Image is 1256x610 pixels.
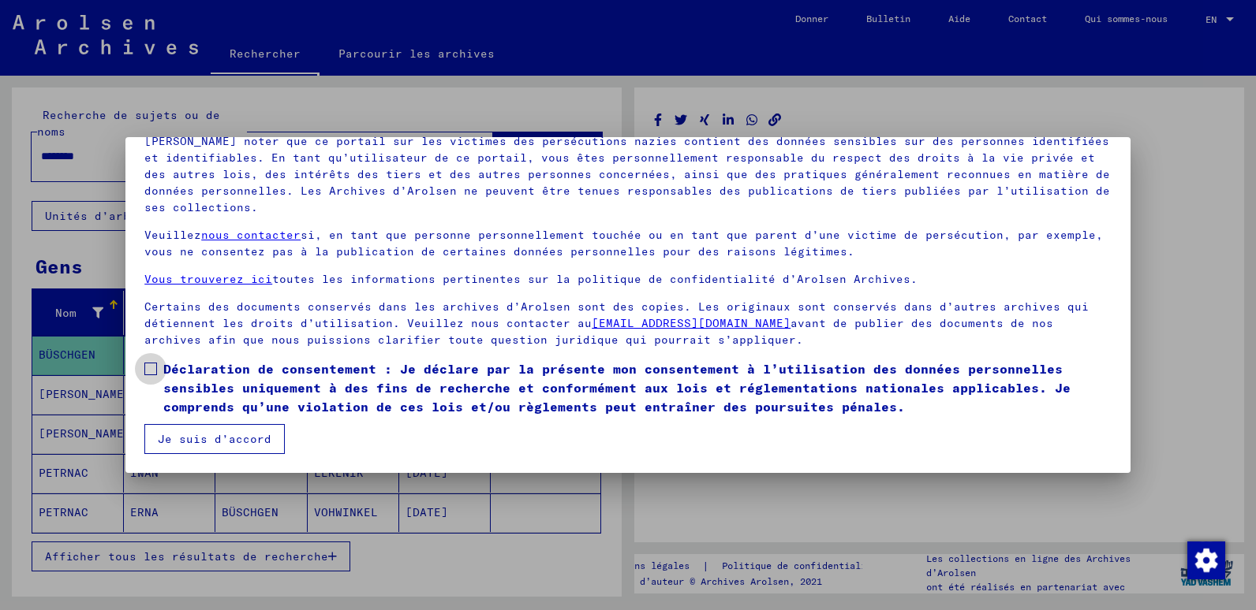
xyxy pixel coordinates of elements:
[144,424,285,454] button: Je suis d’accord
[163,361,1071,415] font: Déclaration de consentement : Je déclare par la présente mon consentement à l’utilisation des don...
[201,228,301,242] a: nous contacter
[1187,541,1225,579] img: Modifier le consentement
[144,299,1112,348] p: Certains des documents conservés dans les archives d’Arolsen sont des copies. Les originaux sont ...
[144,133,1112,216] p: [PERSON_NAME] noter que ce portail sur les victimes des persécutions nazies contient des données ...
[144,272,272,286] a: Vous trouverez ici
[592,316,791,330] a: [EMAIL_ADDRESS][DOMAIN_NAME]
[144,227,1112,260] p: Veuillez si, en tant que personne personnellement touchée ou en tant que parent d’une victime de ...
[144,271,1112,288] p: toutes les informations pertinentes sur la politique de confidentialité d’Arolsen Archives.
